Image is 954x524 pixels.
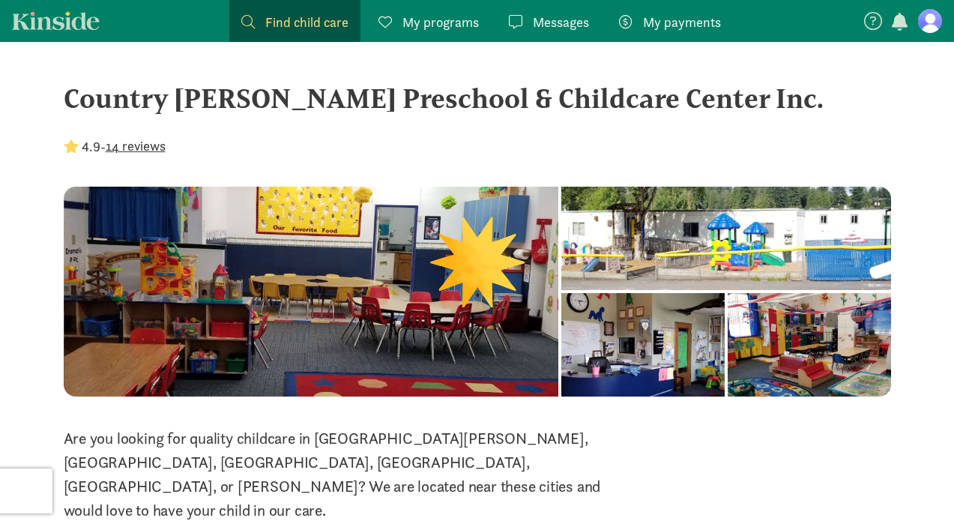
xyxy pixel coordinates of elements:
a: Kinside [12,11,100,30]
div: Country [PERSON_NAME] Preschool & Childcare Center Inc. [64,78,891,118]
p: Are you looking for quality childcare in [GEOGRAPHIC_DATA][PERSON_NAME], [GEOGRAPHIC_DATA], [GEOG... [64,427,628,523]
span: My payments [643,12,721,32]
button: 14 reviews [106,136,166,156]
span: My programs [402,12,479,32]
div: - [64,136,166,157]
span: Find child care [265,12,348,32]
strong: 4.9 [82,138,100,155]
span: Messages [533,12,589,32]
